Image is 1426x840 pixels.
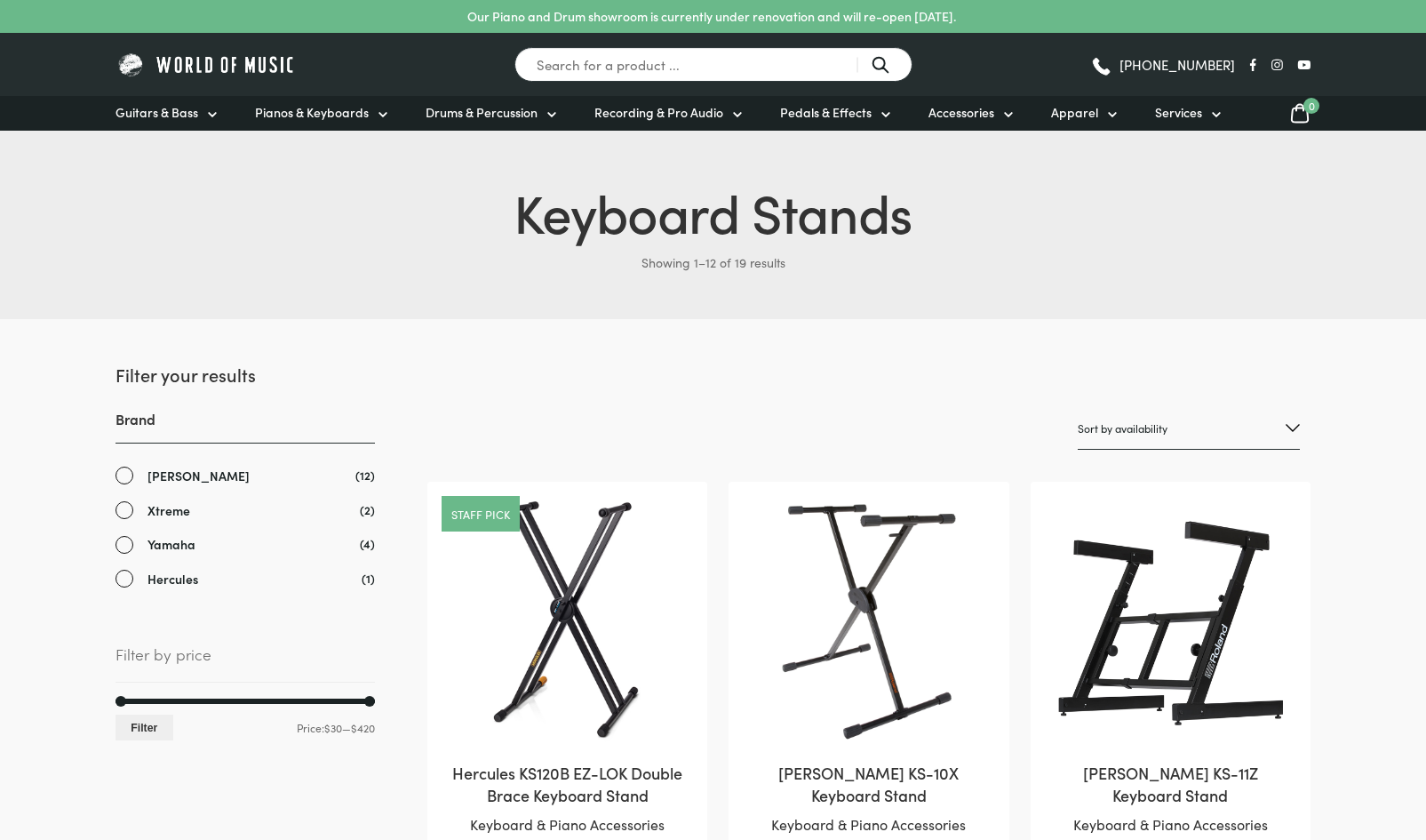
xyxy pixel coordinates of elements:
span: Hercules [147,569,198,589]
span: $420 [351,720,375,735]
span: Services [1155,103,1202,122]
select: Shop order [1078,408,1300,450]
a: Xtreme [116,500,375,521]
p: Keyboard & Piano Accessories [746,813,991,836]
span: [PHONE_NUMBER] [1119,58,1235,71]
a: [PERSON_NAME] [116,466,375,486]
a: [PHONE_NUMBER] [1090,52,1235,78]
p: Keyboard & Piano Accessories [445,813,689,836]
span: (1) [362,569,375,588]
span: Xtreme [147,500,190,521]
h2: [PERSON_NAME] KS-11Z Keyboard Stand [1048,762,1293,806]
h1: Keyboard Stands [116,173,1310,248]
h2: Hercules KS120B EZ-LOK Double Brace Keyboard Stand [445,762,689,806]
p: Showing 1–12 of 19 results [116,248,1310,276]
a: Staff pick [451,508,510,520]
span: Guitars & Bass [116,103,198,122]
h2: [PERSON_NAME] KS-10X Keyboard Stand [746,762,991,806]
iframe: Chat with our support team [1168,644,1426,840]
input: Search for a product ... [514,47,912,82]
span: [PERSON_NAME] [147,466,250,486]
span: Apparel [1051,103,1098,122]
span: 0 [1303,98,1319,114]
img: Roland KS-11Z Keyboard Stand [1048,500,1293,744]
h3: Brand [116,409,375,444]
a: Yamaha [116,534,375,555]
button: Filter [116,715,173,740]
img: World of Music [116,51,298,78]
span: Recording & Pro Audio [594,103,723,122]
span: $30 [324,720,342,735]
span: (12) [355,466,375,484]
span: Filter by price [116,642,375,683]
div: Price: — [116,715,375,740]
img: Hercules KS120B EZ-LOK Double Brace Keyboard Stand [445,500,689,744]
h2: Filter your results [116,362,375,387]
p: Keyboard & Piano Accessories [1048,813,1293,836]
span: (4) [360,534,375,553]
span: Yamaha [147,534,195,555]
span: Pedals & Effects [780,103,872,122]
div: Brand [116,409,375,589]
a: Hercules [116,569,375,589]
span: Accessories [928,103,994,122]
span: Drums & Percussion [426,103,538,122]
span: Pianos & Keyboards [255,103,369,122]
span: (2) [360,500,375,519]
img: Roland KS-10X [746,500,991,744]
p: Our Piano and Drum showroom is currently under renovation and will re-open [DATE]. [467,7,956,26]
